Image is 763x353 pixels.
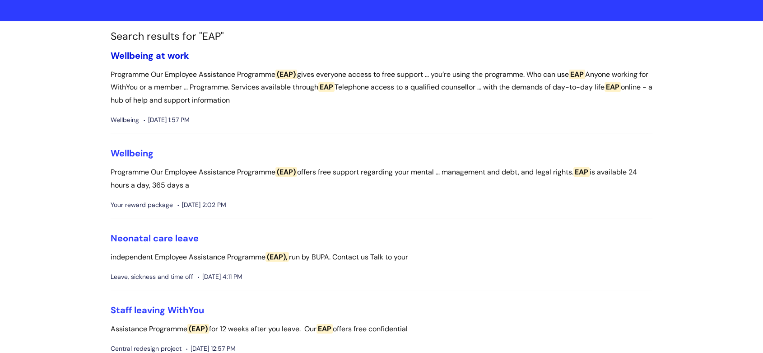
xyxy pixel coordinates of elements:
[265,252,289,262] span: (EAP),
[111,50,189,61] a: Wellbeing at work
[111,68,652,107] p: Programme Our Employee Assistance Programme gives everyone access to free support ... you’re usin...
[111,304,204,316] a: Staff leaving WithYou
[111,323,652,336] p: Assistance Programme for 12 weeks after you leave. Our offers free confidential
[111,114,139,126] span: Wellbeing
[111,251,652,264] p: independent Employee Assistance Programme run by BUPA. Contact us Talk to your
[316,324,333,334] span: EAP
[111,199,173,211] span: Your reward package
[111,166,652,192] p: Programme Our Employee Assistance Programme offers free support regarding your mental ... managem...
[177,199,226,211] span: [DATE] 2:02 PM
[111,147,154,159] a: Wellbeing
[275,70,297,79] span: (EAP)
[318,82,335,92] span: EAP
[573,167,590,177] span: EAP
[111,271,193,282] span: Leave, sickness and time off
[569,70,585,79] span: EAP
[144,114,190,126] span: [DATE] 1:57 PM
[198,271,242,282] span: [DATE] 4:11 PM
[275,167,297,177] span: (EAP)
[187,324,209,334] span: (EAP)
[111,30,652,43] h1: Search results for "EAP"
[605,82,621,92] span: EAP
[111,232,199,244] a: Neonatal care leave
